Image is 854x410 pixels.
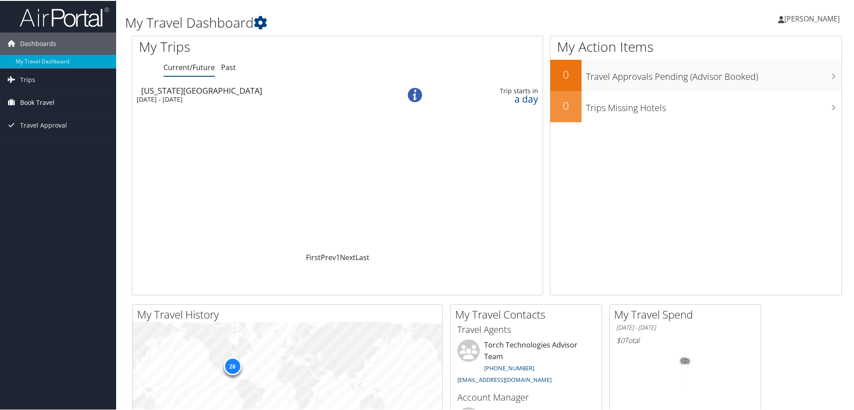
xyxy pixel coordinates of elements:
img: alert-flat-solid-info.png [408,87,422,101]
h6: [DATE] - [DATE] [616,323,754,331]
h1: My Travel Dashboard [125,12,607,31]
h3: Trips Missing Hotels [586,96,841,113]
span: Book Travel [20,91,54,113]
a: 1 [336,252,340,261]
span: Travel Approval [20,113,67,136]
span: [PERSON_NAME] [784,13,840,23]
h1: My Trips [139,37,365,55]
h3: Account Manager [457,390,595,403]
div: 28 [223,356,241,374]
div: a day [449,94,538,102]
div: [DATE] - [DATE] [137,95,376,103]
a: Prev [321,252,336,261]
h2: My Travel Contacts [455,306,602,321]
div: [US_STATE][GEOGRAPHIC_DATA] [141,86,381,94]
h1: My Action Items [550,37,841,55]
h6: Total [616,335,754,344]
tspan: 0% [682,358,689,363]
a: 0Trips Missing Hotels [550,90,841,121]
a: Past [221,62,236,71]
a: Next [340,252,356,261]
h2: 0 [550,66,582,81]
span: Trips [20,68,35,90]
h3: Travel Agents [457,323,595,335]
img: airportal-logo.png [20,6,109,27]
h2: My Travel History [137,306,442,321]
a: [PHONE_NUMBER] [484,363,534,371]
a: Current/Future [163,62,215,71]
a: First [306,252,321,261]
h2: 0 [550,97,582,112]
a: [PERSON_NAME] [778,4,849,31]
h2: My Travel Spend [614,306,761,321]
a: 0Travel Approvals Pending (Advisor Booked) [550,59,841,90]
div: Trip starts in [449,86,538,94]
a: [EMAIL_ADDRESS][DOMAIN_NAME] [457,375,552,383]
a: Last [356,252,369,261]
span: $0 [616,335,624,344]
span: Dashboards [20,32,56,54]
h3: Travel Approvals Pending (Advisor Booked) [586,65,841,82]
li: Torch Technologies Advisor Team [453,339,599,386]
